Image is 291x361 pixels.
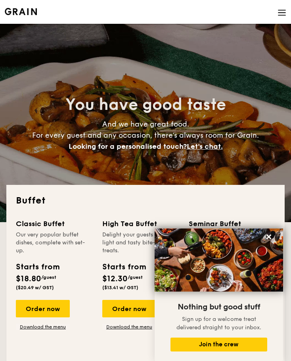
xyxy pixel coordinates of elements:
span: ($13.41 w/ GST) [102,285,138,290]
div: Order now [16,300,70,317]
span: Sign up for a welcome treat delivered straight to your inbox. [176,316,261,331]
div: High Tea Buffet [102,218,179,229]
span: $18.80 [16,274,41,284]
span: Let's chat. [187,142,223,151]
div: Seminar Buffet [189,218,275,229]
div: Our very popular buffet dishes, complete with set-up. [16,231,93,255]
div: Delight your guests with our light and tasty bite-sized treats. [102,231,179,255]
img: Grain [5,8,37,15]
h2: Buffet [16,194,275,207]
span: /guest [128,275,143,280]
div: Order now [102,300,156,317]
a: Logotype [5,8,37,15]
span: And we have great food. For every guest and any occasion, there’s always room for Grain. [32,120,259,151]
span: Looking for a personalised touch? [69,142,187,151]
a: Download the menu [102,324,156,330]
span: You have good taste [65,95,226,114]
div: Starts from [16,261,51,273]
span: /guest [41,275,56,280]
button: Join the crew [170,338,267,351]
img: icon-hamburger-menu.db5d7e83.svg [278,8,286,17]
div: Classic Buffet [16,218,93,229]
button: Close [262,230,275,243]
a: Download the menu [16,324,70,330]
div: Starts from [102,261,138,273]
img: DSC07876-Edit02-Large.jpeg [155,229,283,292]
span: $12.30 [102,274,128,284]
span: ($20.49 w/ GST) [16,285,54,290]
span: Nothing but good stuff [178,302,260,312]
